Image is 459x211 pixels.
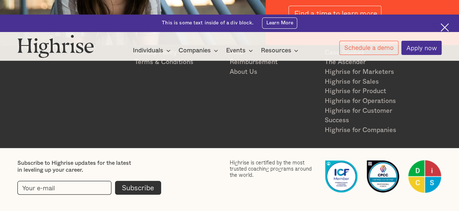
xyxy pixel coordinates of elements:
div: This is some text inside of a div block. [162,20,254,27]
div: Individuals [133,46,163,55]
div: Resources [261,46,291,55]
div: Events [226,46,255,55]
div: Events [226,46,246,55]
div: Individuals [133,46,173,55]
div: Companies [179,46,220,55]
a: Highrise for Companies [324,126,412,135]
a: Apply now [401,41,442,55]
div: Subscribe to Highrise updates for the latest in leveling up your career. [17,160,132,174]
a: Highrise for Product [324,87,412,96]
a: Find a time to learn more [288,6,381,21]
div: Companies [179,46,211,55]
a: About Us [229,67,317,77]
input: Subscribe [115,181,161,195]
a: Highrise for Marketers [324,67,412,77]
a: Highrise for Customer Success [324,106,412,126]
img: Cross icon [440,23,449,32]
a: Highrise for Sales [324,77,412,87]
a: Learn More [262,17,297,29]
div: Highrise is certified by the most trusted coaching programs around the world. [229,160,317,178]
input: Your e-mail [17,181,111,195]
a: Highrise for Operations [324,96,412,106]
div: Resources [261,46,300,55]
form: current-footer-subscribe-form [17,181,161,195]
a: The Ascender [324,57,412,67]
img: Highrise logo [17,35,94,58]
a: Reimbursement [229,57,317,67]
a: Schedule a demo [339,41,398,55]
a: Terms & Conditions [135,57,222,67]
